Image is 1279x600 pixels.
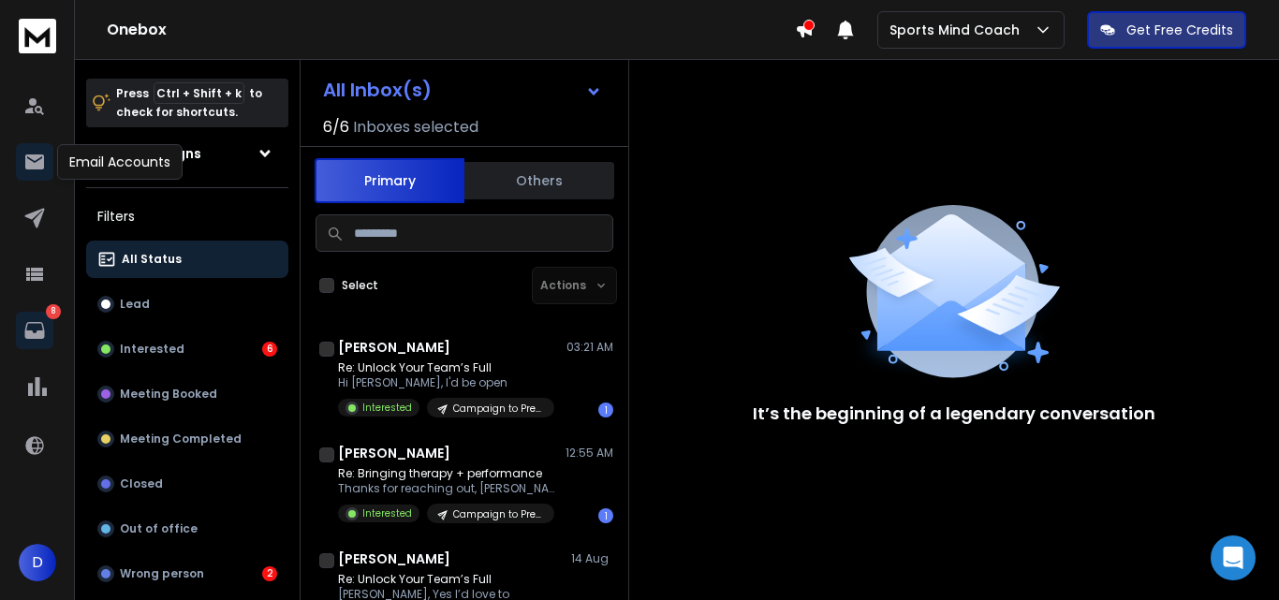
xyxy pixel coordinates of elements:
[262,342,277,357] div: 6
[753,401,1155,427] p: It’s the beginning of a legendary conversation
[362,506,412,520] p: Interested
[598,508,613,523] div: 1
[566,340,613,355] p: 03:21 AM
[120,297,150,312] p: Lead
[120,566,204,581] p: Wrong person
[86,465,288,503] button: Closed
[16,312,53,349] a: 8
[86,375,288,413] button: Meeting Booked
[57,144,183,180] div: Email Accounts
[120,387,217,402] p: Meeting Booked
[19,544,56,581] button: D
[86,241,288,278] button: All Status
[338,375,554,390] p: Hi [PERSON_NAME], I'd be open
[353,116,478,139] h3: Inboxes selected
[338,360,554,375] p: Re: Unlock Your Team’s Full
[120,432,242,446] p: Meeting Completed
[571,551,613,566] p: 14 Aug
[342,278,378,293] label: Select
[323,116,349,139] span: 6 / 6
[86,510,288,548] button: Out of office
[120,476,163,491] p: Closed
[598,402,613,417] div: 1
[86,330,288,368] button: Interested6
[154,82,244,104] span: Ctrl + Shift + k
[308,71,617,109] button: All Inbox(s)
[338,549,450,568] h1: [PERSON_NAME]
[262,566,277,581] div: 2
[338,481,563,496] p: Thanks for reaching out, [PERSON_NAME].
[338,338,450,357] h1: [PERSON_NAME]
[116,84,262,122] p: Press to check for shortcuts.
[315,158,464,203] button: Primary
[86,135,288,172] button: All Campaigns
[464,160,614,201] button: Others
[19,19,56,53] img: logo
[889,21,1027,39] p: Sports Mind Coach
[122,252,182,267] p: All Status
[120,521,198,536] p: Out of office
[86,285,288,323] button: Lead
[566,446,613,461] p: 12:55 AM
[453,402,543,416] p: Campaign to Previous Prospects
[86,555,288,593] button: Wrong person2
[86,203,288,229] h3: Filters
[362,401,412,415] p: Interested
[338,466,563,481] p: Re: Bringing therapy + performance
[120,342,184,357] p: Interested
[107,19,795,41] h1: Onebox
[1126,21,1233,39] p: Get Free Credits
[453,507,543,521] p: Campaign to Previous Prospects(Employee's)
[86,420,288,458] button: Meeting Completed
[338,444,450,462] h1: [PERSON_NAME]
[338,572,554,587] p: Re: Unlock Your Team’s Full
[323,80,432,99] h1: All Inbox(s)
[46,304,61,319] p: 8
[1211,535,1256,580] div: Open Intercom Messenger
[1087,11,1246,49] button: Get Free Credits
